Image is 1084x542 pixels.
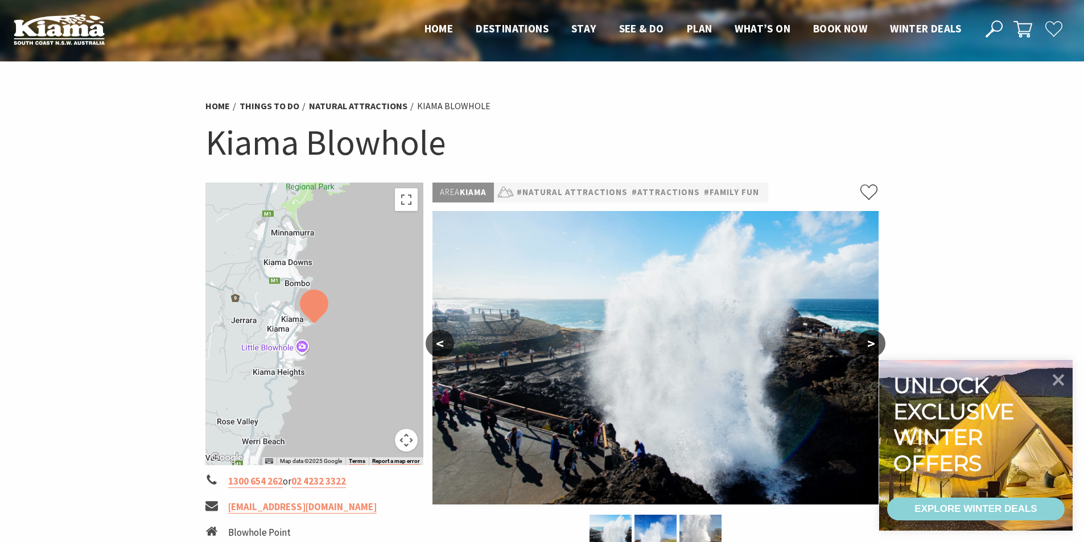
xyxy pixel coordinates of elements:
button: < [426,330,454,357]
li: Kiama Blowhole [417,99,491,114]
a: Natural Attractions [309,100,407,112]
span: Stay [571,22,596,35]
a: Report a map error [372,458,420,465]
a: #Natural Attractions [517,185,628,200]
img: Google [208,450,246,465]
span: See & Do [619,22,664,35]
a: 1300 654 262 [228,475,283,488]
li: or [205,474,424,489]
a: Terms [349,458,365,465]
div: EXPLORE WINTER DEALS [914,498,1037,520]
nav: Main Menu [413,20,972,39]
span: What’s On [735,22,790,35]
p: Kiama [432,183,494,202]
span: Home [424,22,454,35]
a: [EMAIL_ADDRESS][DOMAIN_NAME] [228,500,377,514]
button: Toggle fullscreen view [395,188,418,211]
span: Destinations [476,22,549,35]
img: Close up of the Kiama Blowhole [432,211,879,504]
li: Blowhole Point [228,525,339,540]
div: Unlock exclusive winter offers [893,373,1019,476]
span: Map data ©2025 Google [280,458,342,464]
a: Things To Do [240,100,299,112]
h1: Kiama Blowhole [205,119,879,166]
span: Winter Deals [890,22,961,35]
a: EXPLORE WINTER DEALS [887,498,1065,520]
button: Keyboard shortcuts [265,457,273,465]
button: Map camera controls [395,429,418,452]
a: Home [205,100,230,112]
a: 02 4232 3322 [291,475,346,488]
button: > [857,330,885,357]
span: Book now [813,22,867,35]
span: Area [440,187,460,197]
a: Open this area in Google Maps (opens a new window) [208,450,246,465]
img: Kiama Logo [14,14,105,45]
a: #Attractions [632,185,700,200]
span: Plan [687,22,712,35]
a: #Family Fun [704,185,759,200]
